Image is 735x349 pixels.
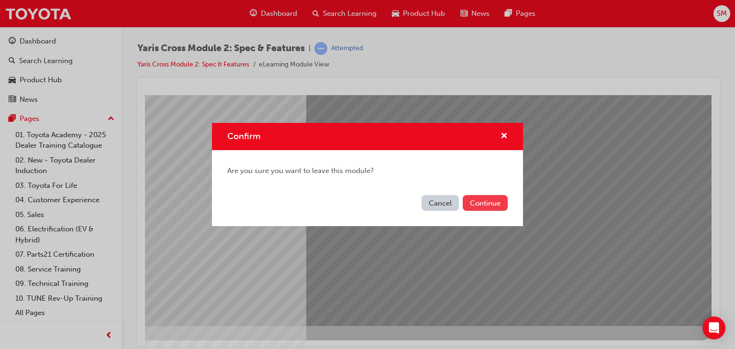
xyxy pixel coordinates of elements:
[227,131,260,142] span: Confirm
[463,195,508,211] button: Continue
[212,123,523,226] div: Confirm
[422,195,459,211] button: Cancel
[212,150,523,192] div: Are you sure you want to leave this module?
[702,316,725,339] div: Open Intercom Messenger
[501,131,508,142] button: cross-icon
[501,132,508,141] span: cross-icon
